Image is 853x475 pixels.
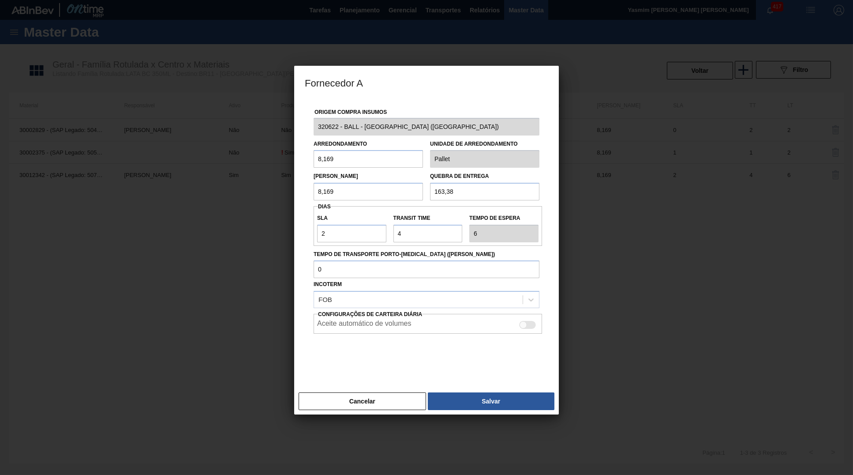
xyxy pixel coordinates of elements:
[393,212,463,225] label: Transit Time
[317,212,386,225] label: SLA
[430,138,539,151] label: Unidade de arredondamento
[469,212,539,225] label: Tempo de espera
[314,109,387,115] label: Origem Compra Insumos
[318,204,331,210] span: Dias
[314,141,367,147] label: Arredondamento
[314,173,358,179] label: [PERSON_NAME]
[299,392,426,410] button: Cancelar
[428,392,554,410] button: Salvar
[294,66,559,99] h3: Fornecedor A
[430,173,489,179] label: Quebra de entrega
[318,311,422,317] span: Configurações de Carteira Diária
[314,281,342,287] label: Incoterm
[318,296,332,304] div: FOB
[314,248,539,261] label: Tempo de Transporte Porto-[MEDICAL_DATA] ([PERSON_NAME])
[317,320,411,330] label: Aceite automático de volumes
[314,308,539,334] div: Essa configuração habilita a criação automática de composição de carga do lado do fornecedor caso...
